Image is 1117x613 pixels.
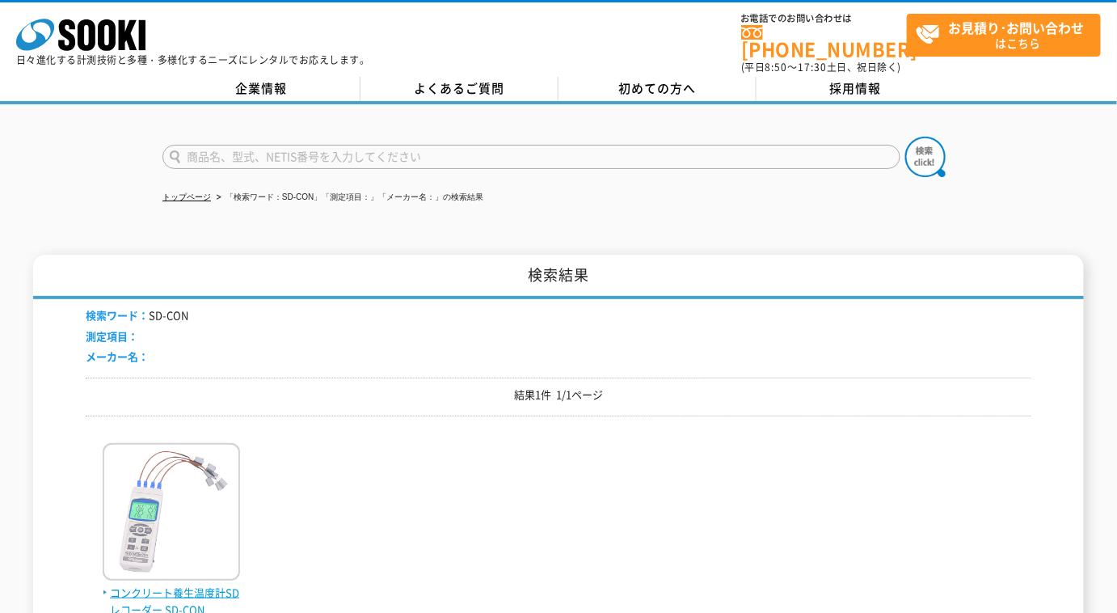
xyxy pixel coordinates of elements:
[33,255,1084,299] h1: 検索結果
[162,77,360,101] a: 企業情報
[765,60,788,74] span: 8:50
[741,60,901,74] span: (平日 ～ 土日、祝日除く)
[213,189,483,206] li: 「検索ワード：SD-CON」「測定項目：」「メーカー名：」の検索結果
[162,145,900,169] input: 商品名、型式、NETIS番号を入力してください
[798,60,827,74] span: 17:30
[86,349,149,364] span: メーカー名：
[162,192,211,201] a: トップページ
[907,14,1101,57] a: お見積り･お問い合わせはこちら
[86,328,138,344] span: 測定項目：
[103,443,240,585] img: SD-CON
[558,77,757,101] a: 初めての方へ
[905,137,946,177] img: btn_search.png
[16,55,370,65] p: 日々進化する計測技術と多種・多様化するニーズにレンタルでお応えします。
[741,25,907,58] a: [PHONE_NUMBER]
[757,77,955,101] a: 採用情報
[741,14,907,23] span: お電話でのお問い合わせは
[86,387,1031,404] p: 結果1件 1/1ページ
[619,79,697,97] span: 初めての方へ
[949,18,1085,37] strong: お見積り･お問い合わせ
[86,307,188,324] li: SD-CON
[360,77,558,101] a: よくあるご質問
[916,15,1100,55] span: はこちら
[86,307,149,323] span: 検索ワード：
